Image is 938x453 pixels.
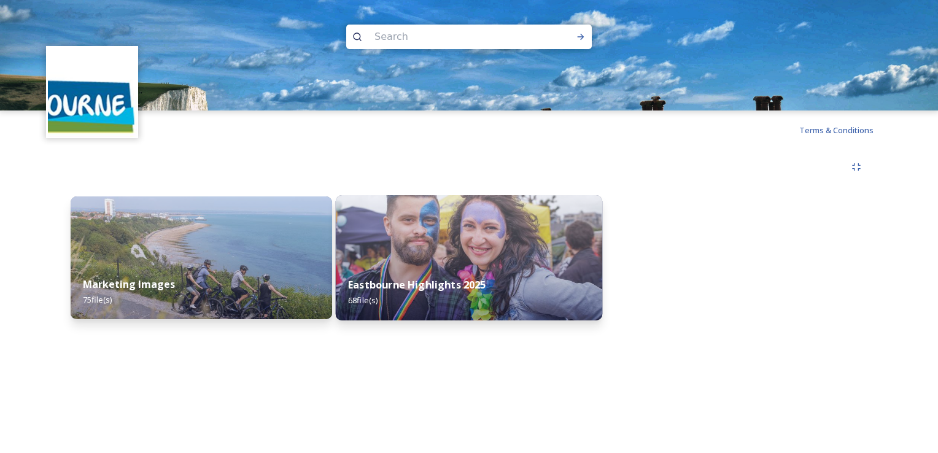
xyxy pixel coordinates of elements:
[83,277,175,291] strong: Marketing Images
[348,295,378,306] span: 68 file(s)
[83,294,112,305] span: 75 file(s)
[71,196,332,319] img: visit-eastbourne-226.jpg
[336,195,603,320] img: 6a03535e-affb-4c50-8b77-c73b9067c775.jpg
[48,48,137,137] img: Capture.JPG
[368,23,537,50] input: Search
[348,278,486,292] strong: Eastbourne Highlights 2025
[799,125,874,136] span: Terms & Conditions
[799,123,892,137] a: Terms & Conditions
